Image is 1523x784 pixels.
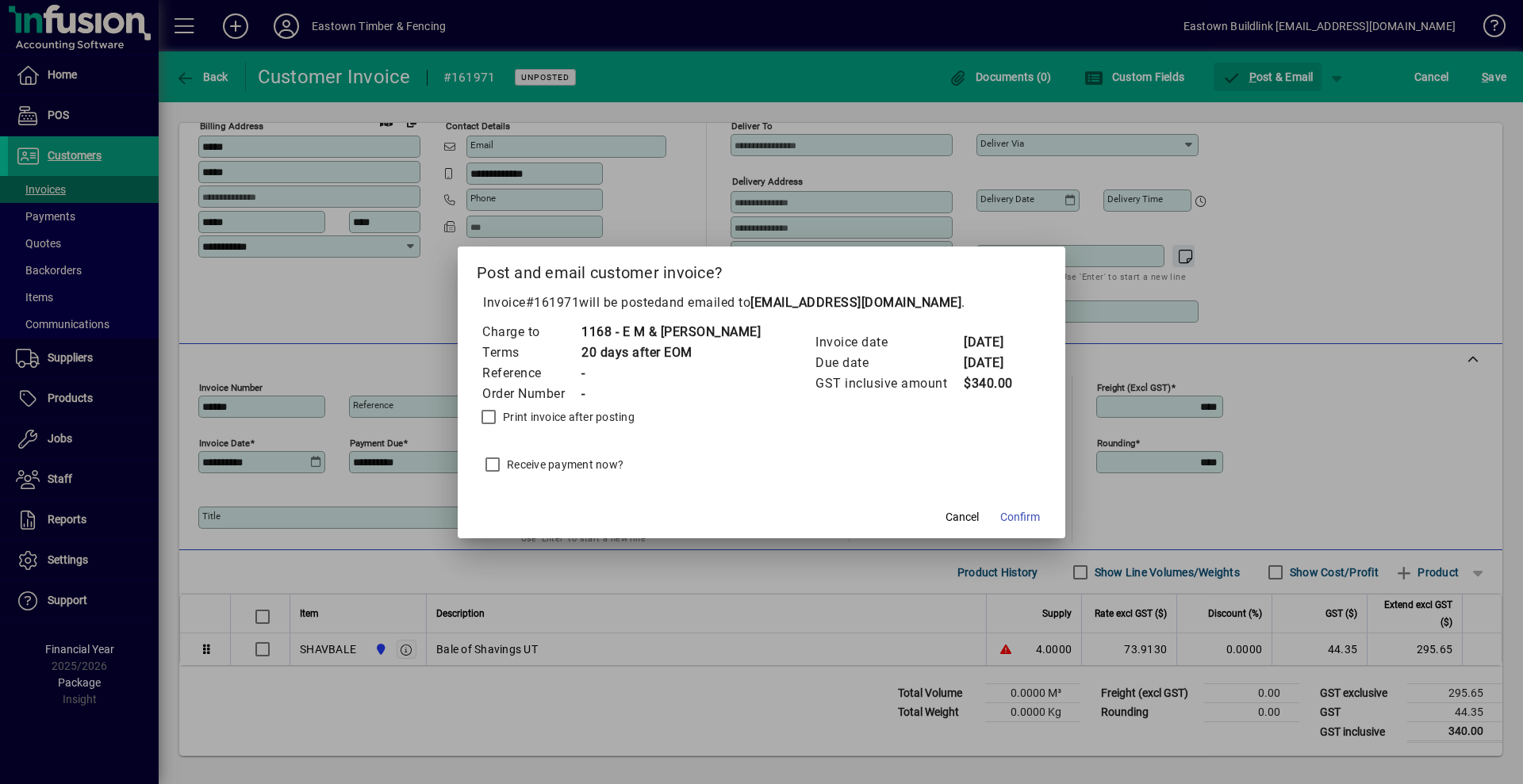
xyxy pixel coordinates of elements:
h2: Post and email customer invoice? [458,247,1065,293]
td: $340.00 [963,373,1026,394]
td: 1168 - E M & [PERSON_NAME] [581,322,761,342]
td: GST inclusive amount [815,373,963,394]
span: and emailed to [662,295,961,310]
td: Charge to [481,322,581,342]
button: Confirm [994,503,1046,532]
label: Receive payment now? [504,457,623,472]
td: [DATE] [963,353,1026,373]
td: Invoice date [815,332,963,353]
td: Order Number [481,384,581,404]
td: [DATE] [963,332,1026,353]
td: Reference [481,363,581,384]
span: #161971 [526,295,580,310]
td: Due date [815,353,963,373]
label: Print invoice after posting [500,409,635,425]
b: [EMAIL_ADDRESS][DOMAIN_NAME] [750,295,961,310]
td: - [581,363,761,384]
span: Confirm [1000,509,1040,526]
td: 20 days after EOM [581,342,761,363]
button: Cancel [937,503,988,532]
td: Terms [481,342,581,363]
p: Invoice will be posted . [477,293,1046,312]
span: Cancel [946,509,979,526]
td: - [581,384,761,404]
